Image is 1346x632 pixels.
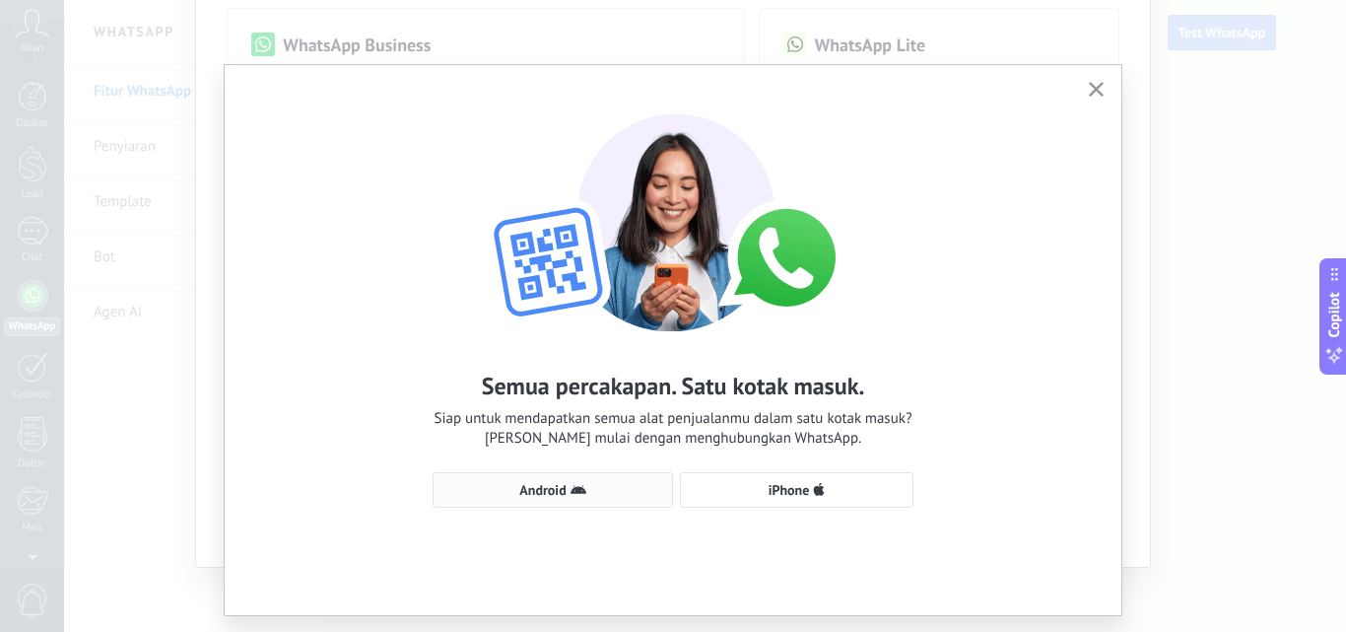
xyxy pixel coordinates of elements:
h2: Semua percakapan. Satu kotak masuk. [482,371,865,401]
button: Android [433,472,673,508]
span: Copilot [1324,292,1344,337]
button: iPhone [680,472,913,508]
span: Siap untuk mendapatkan semua alat penjualanmu dalam satu kotak masuk? [PERSON_NAME] mulai dengan ... [435,409,912,449]
img: wa-lite-select-device.png [456,95,890,331]
span: Android [519,483,566,497]
span: iPhone [769,483,810,497]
